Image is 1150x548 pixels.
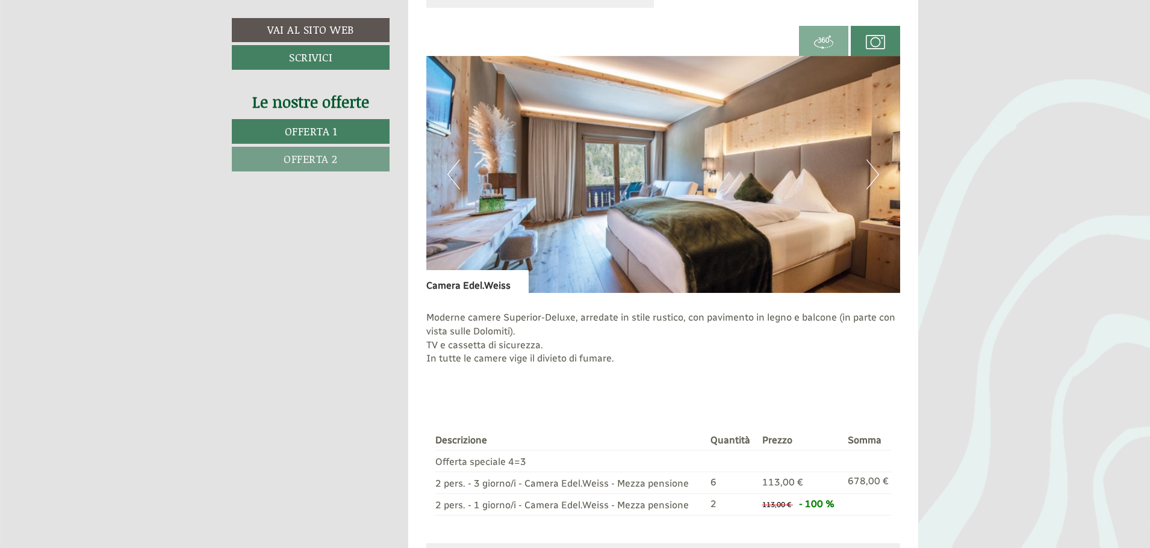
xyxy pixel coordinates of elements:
[757,431,843,450] th: Prezzo
[799,498,835,510] span: - 100 %
[866,159,879,189] button: Next
[426,56,901,293] img: image
[435,472,706,493] td: 2 pers. - 3 giorno/i - Camera Edel.Weiss - Mezza pensione
[232,18,390,42] a: Vai al sito web
[426,311,901,380] p: Moderne camere Superior-Deluxe, arredate in stile rustico, con pavimento in legno e balcone (in p...
[843,431,891,450] th: Somma
[762,476,803,488] span: 113,00 €
[285,123,337,139] span: Offerta 1
[435,431,706,450] th: Descrizione
[447,159,460,189] button: Previous
[706,472,757,493] td: 6
[435,450,706,472] td: Offerta speciale 4=3
[284,151,338,167] span: Offerta 2
[762,500,791,509] span: 113,00 €
[866,32,885,52] img: camera.svg
[426,270,529,293] div: Camera Edel.Weiss
[232,45,390,70] a: Scrivici
[843,472,891,493] td: 678,00 €
[814,32,833,52] img: 360-grad.svg
[706,493,757,515] td: 2
[435,493,706,515] td: 2 pers. - 1 giorno/i - Camera Edel.Weiss - Mezza pensione
[232,91,390,113] div: Le nostre offerte
[706,431,757,450] th: Quantità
